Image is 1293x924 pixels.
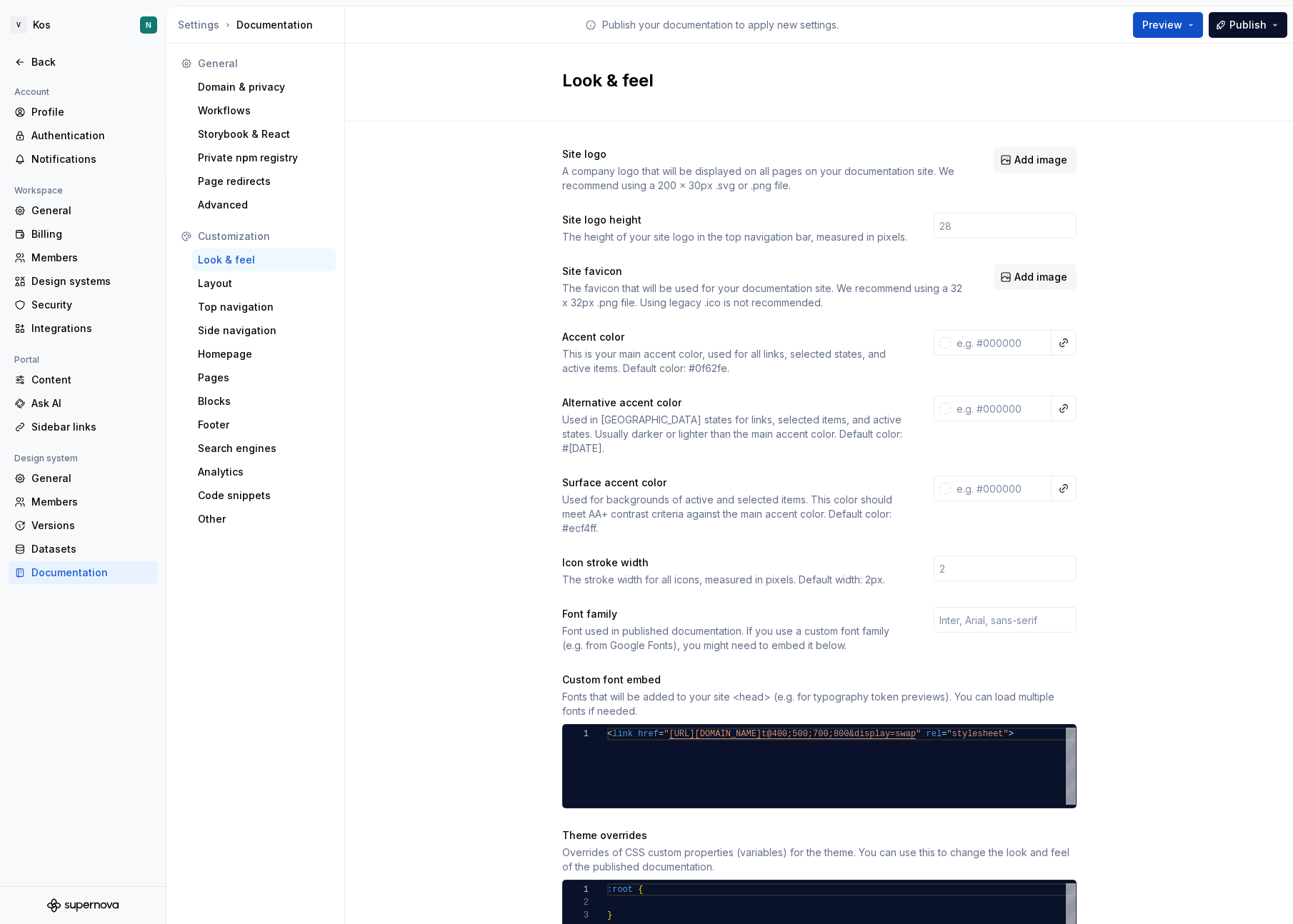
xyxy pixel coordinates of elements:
a: Advanced [192,194,336,216]
div: Pages [198,371,330,385]
button: Publish [1209,12,1287,38]
div: Site favicon [562,264,622,278]
div: Sidebar links [31,420,151,434]
span: = [659,729,664,739]
a: Notifications [9,148,157,171]
div: Site logo [562,147,606,161]
div: The height of your site logo in the top navigation bar, measured in pixels. [562,230,908,244]
span: " [664,729,669,739]
a: Datasets [9,538,157,561]
a: Profile [9,101,157,124]
div: Design systems [31,274,151,288]
span: "stylesheet" [947,729,1008,739]
div: 2 [563,896,589,909]
a: Billing [9,223,157,246]
div: Font used in published documentation. If you use a custom font family (e.g. from Google Fonts), y... [562,624,908,653]
div: Alternative accent color [562,396,682,410]
input: e.g. #000000 [951,476,1052,501]
div: Layout [198,276,330,291]
div: The stroke width for all icons, measured in pixels. Default width: 2px. [562,573,908,587]
input: 2 [934,556,1077,581]
a: Content [9,368,157,391]
span: Add image [1014,270,1067,284]
a: Other [192,508,336,531]
div: Members [31,495,151,509]
div: Workflows [198,104,330,118]
div: Advanced [198,198,330,212]
span: } [607,910,612,920]
div: Analytics [198,465,330,479]
a: Footer [192,413,336,436]
span: { [638,885,643,895]
div: Homepage [198,347,330,361]
input: Inter, Arial, sans-serif [934,607,1077,633]
div: Billing [31,227,151,241]
a: Analytics [192,461,336,483]
a: Integrations [9,317,157,340]
div: Settings [178,18,219,32]
div: The favicon that will be used for your documentation site. We recommend using a 32 x 32px .png fi... [562,281,968,310]
div: Surface accent color [562,476,667,490]
div: Code snippets [198,488,330,503]
button: Preview [1133,12,1203,38]
div: Accent color [562,330,624,344]
a: Members [9,246,157,269]
span: Preview [1142,18,1182,32]
div: Content [31,373,151,387]
div: Members [31,251,151,265]
div: Kos [33,18,51,32]
div: Datasets [31,542,151,556]
span: > [1008,729,1013,739]
a: Pages [192,366,336,389]
div: 3 [563,909,589,922]
div: Look & feel [198,253,330,267]
a: Top navigation [192,296,336,318]
div: N [146,19,151,31]
span: rel [926,729,942,739]
div: Side navigation [198,323,330,338]
div: Back [31,55,151,69]
div: 1 [563,728,589,740]
a: Private npm registry [192,146,336,169]
h2: Look & feel [562,69,1059,92]
div: Blocks [198,394,330,408]
a: Code snippets [192,484,336,507]
div: Top navigation [198,300,330,314]
div: Design system [9,450,84,467]
div: General [31,204,151,218]
input: e.g. #000000 [951,330,1052,356]
div: A company logo that will be displayed on all pages on your documentation site. We recommend using... [562,164,968,193]
a: Members [9,491,157,513]
a: Authentication [9,124,157,147]
div: Site logo height [562,213,641,227]
div: Custom font embed [562,673,661,687]
span: :root [607,885,633,895]
div: Page redirects [198,174,330,189]
div: Documentation [178,18,339,32]
input: e.g. #000000 [951,396,1052,421]
div: Footer [198,418,330,432]
div: 1 [563,883,589,896]
a: Search engines [192,437,336,460]
div: Icon stroke width [562,556,649,570]
div: Versions [31,518,151,533]
button: VKosN [3,9,163,41]
div: Other [198,512,330,526]
div: Search engines [198,441,330,456]
div: Storybook & React [198,127,330,141]
div: V [10,16,27,34]
span: " [916,729,921,739]
svg: Supernova Logo [47,898,119,913]
div: Security [31,298,151,312]
a: Documentation [9,561,157,584]
button: Add image [994,264,1077,290]
a: Look & feel [192,248,336,271]
div: Used for backgrounds of active and selected items. This color should meet AA+ contrast criteria a... [562,493,908,536]
span: href [638,729,659,739]
div: Account [9,84,55,101]
a: Domain & privacy [192,76,336,99]
a: Layout [192,272,336,295]
span: t@400;500;700;800&display=swap [762,729,916,739]
a: Design systems [9,270,157,293]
